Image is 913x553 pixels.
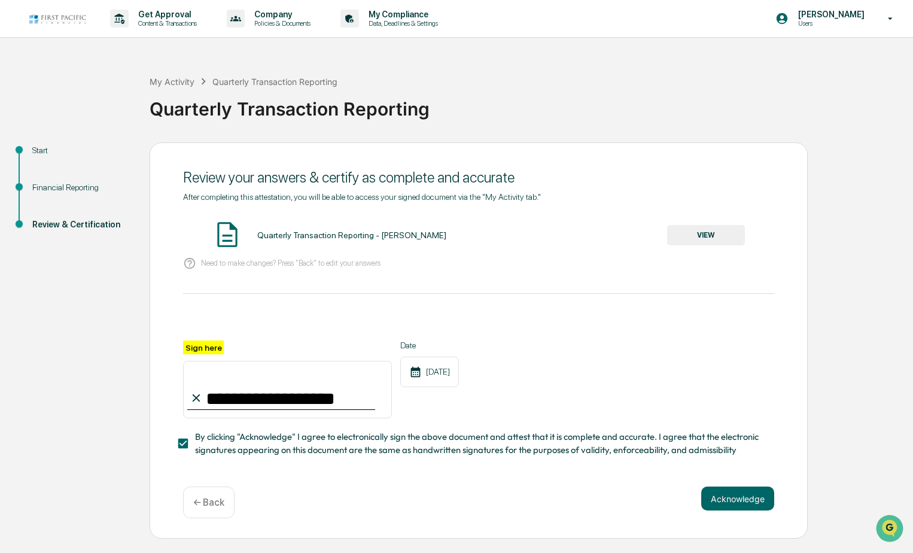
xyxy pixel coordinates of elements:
a: Powered byPylon [84,202,145,212]
p: My Compliance [359,10,444,19]
label: Sign here [183,341,224,354]
p: How can we help? [12,25,218,44]
p: Data, Deadlines & Settings [359,19,444,28]
div: [DATE] [400,357,459,387]
div: My Activity [150,77,194,87]
p: Need to make changes? Press "Back" to edit your answers [201,259,381,268]
a: 🔎Data Lookup [7,169,80,190]
div: Review & Certification [32,218,130,231]
div: Quarterly Transaction Reporting [212,77,337,87]
p: Company [245,10,316,19]
div: Financial Reporting [32,181,130,194]
div: Review your answers & certify as complete and accurate [183,169,774,186]
p: ← Back [193,497,224,508]
p: Get Approval [129,10,203,19]
button: VIEW [667,225,745,245]
iframe: Open customer support [875,513,907,546]
p: [PERSON_NAME] [789,10,871,19]
img: logo [29,13,86,25]
span: Pylon [119,203,145,212]
span: Attestations [99,151,148,163]
label: Date [400,341,459,350]
div: 🗄️ [87,152,96,162]
a: 🖐️Preclearance [7,146,82,168]
p: Policies & Documents [245,19,316,28]
div: We're available if you need us! [41,104,151,113]
span: Preclearance [24,151,77,163]
p: Content & Transactions [129,19,203,28]
p: Users [789,19,871,28]
img: Document Icon [212,220,242,250]
button: Acknowledge [701,487,774,511]
span: Data Lookup [24,174,75,186]
div: Start new chat [41,92,196,104]
span: After completing this attestation, you will be able to access your signed document via the "My Ac... [183,192,541,202]
div: Quarterly Transaction Reporting - [PERSON_NAME] [257,230,446,240]
a: 🗄️Attestations [82,146,153,168]
img: 1746055101610-c473b297-6a78-478c-a979-82029cc54cd1 [12,92,34,113]
button: Start new chat [203,95,218,110]
div: 🖐️ [12,152,22,162]
span: By clicking "Acknowledge" I agree to electronically sign the above document and attest that it is... [195,430,765,457]
div: Quarterly Transaction Reporting [150,89,907,120]
div: 🔎 [12,175,22,184]
div: Start [32,144,130,157]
